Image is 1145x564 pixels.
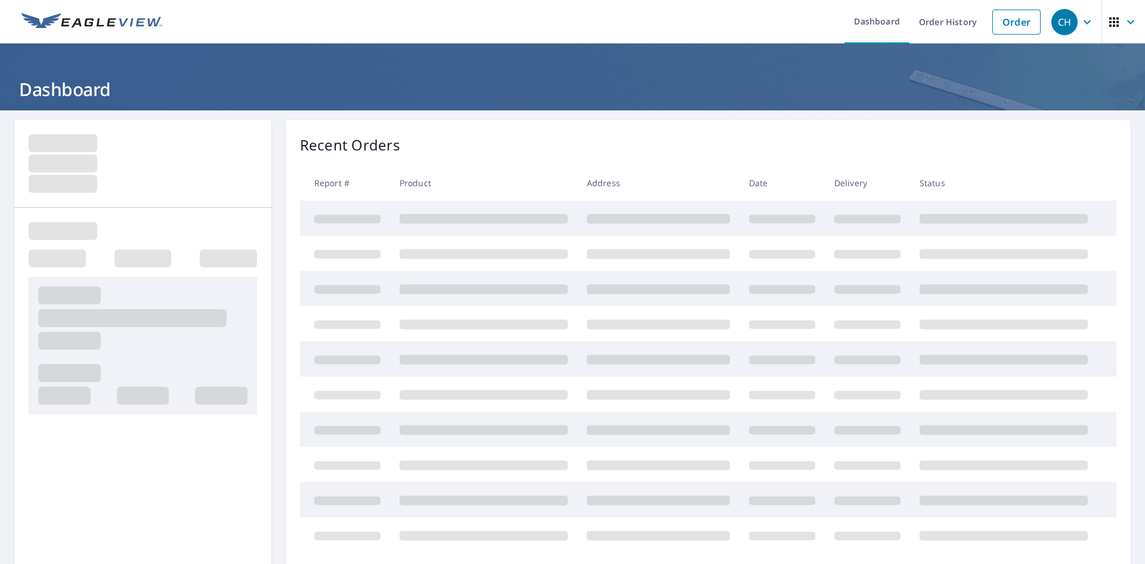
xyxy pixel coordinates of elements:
h1: Dashboard [14,77,1131,101]
th: Delivery [825,165,910,201]
th: Date [739,165,825,201]
th: Report # [300,165,390,201]
img: EV Logo [21,13,162,31]
th: Status [910,165,1097,201]
a: Order [992,10,1041,35]
th: Address [577,165,739,201]
p: Recent Orders [300,134,400,156]
div: CH [1051,9,1078,35]
th: Product [390,165,577,201]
